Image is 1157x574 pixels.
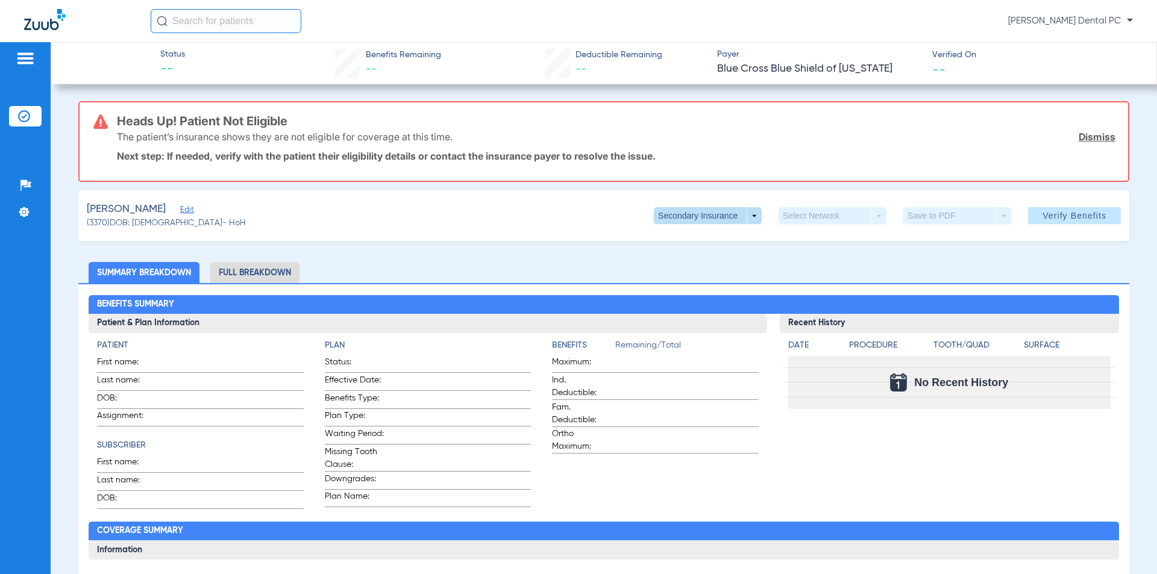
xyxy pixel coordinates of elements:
span: Deductible Remaining [575,49,662,61]
span: [PERSON_NAME] [87,202,166,217]
span: Benefits Type: [325,392,384,408]
span: -- [932,63,945,75]
span: [PERSON_NAME] Dental PC [1008,15,1133,27]
span: Plan Name: [325,490,384,507]
span: Remaining/Total [615,339,758,356]
span: Benefits Remaining [366,49,441,61]
h2: Benefits Summary [89,295,1118,314]
span: Verify Benefits [1043,211,1106,220]
span: First name: [97,356,156,372]
span: Blue Cross Blue Shield of [US_STATE] [717,61,922,76]
span: DOB: [97,392,156,408]
span: Verified On [932,49,1137,61]
span: -- [160,61,185,78]
a: Dismiss [1079,131,1115,143]
img: hamburger-icon [16,51,35,66]
h3: Patient & Plan Information [89,314,767,333]
app-breakdown-title: Benefits [552,339,615,356]
span: Ind. Deductible: [552,374,611,399]
h3: Information [89,540,1118,560]
span: Maximum: [552,356,611,372]
img: Search Icon [157,16,168,27]
span: First name: [97,456,156,472]
h4: Procedure [849,339,929,352]
li: Summary Breakdown [89,262,199,283]
span: Fam. Deductible: [552,401,611,426]
span: Assignment: [97,410,156,426]
button: Verify Benefits [1028,207,1121,224]
h4: Plan [325,339,531,352]
input: Search for patients [151,9,301,33]
span: Effective Date: [325,374,384,390]
span: -- [366,64,377,75]
h4: Subscriber [97,439,303,452]
h4: Tooth/Quad [933,339,1020,352]
span: Waiting Period: [325,428,384,444]
span: Ortho Maximum: [552,428,611,453]
span: Plan Type: [325,410,384,426]
span: Status [160,48,185,61]
app-breakdown-title: Tooth/Quad [933,339,1020,356]
span: Downgrades: [325,473,384,489]
p: The patient’s insurance shows they are not eligible for coverage at this time. [117,131,453,143]
button: Secondary Insurance [654,207,762,224]
span: Last name: [97,474,156,490]
app-breakdown-title: Surface [1024,339,1110,356]
span: Payer [717,48,922,61]
h3: Recent History [780,314,1119,333]
h4: Patient [97,339,303,352]
h4: Date [788,339,839,352]
span: (3370) DOB: [DEMOGRAPHIC_DATA] - HoH [87,217,246,229]
app-breakdown-title: Date [788,339,839,356]
h4: Benefits [552,339,615,352]
img: error-icon [93,114,108,129]
span: No Recent History [914,376,1008,388]
span: Status: [325,356,384,372]
span: Edit [180,205,191,217]
app-breakdown-title: Procedure [849,339,929,356]
span: Missing Tooth Clause: [325,446,384,471]
p: Next step: If needed, verify with the patient their eligibility details or contact the insurance ... [117,150,1115,162]
span: DOB: [97,492,156,508]
img: Zuub Logo [24,9,66,30]
iframe: Chat Widget [1097,516,1157,574]
h4: Surface [1024,339,1110,352]
li: Full Breakdown [210,262,299,283]
span: -- [575,64,586,75]
img: Calendar [890,373,907,392]
h3: Heads Up! Patient Not Eligible [117,115,1115,127]
span: Last name: [97,374,156,390]
h2: Coverage Summary [89,522,1118,541]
